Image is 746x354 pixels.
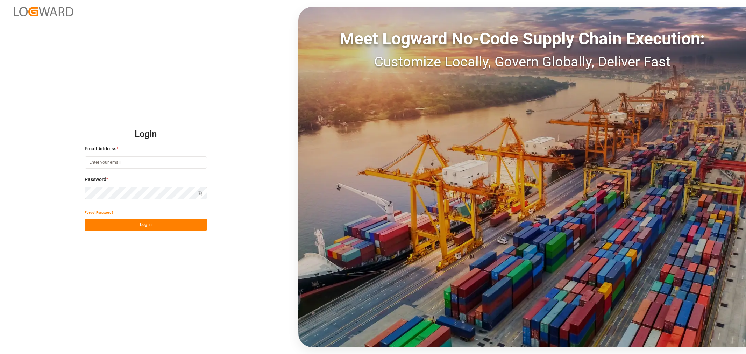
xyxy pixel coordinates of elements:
[14,7,73,16] img: Logward_new_orange.png
[298,26,746,51] div: Meet Logward No-Code Supply Chain Execution:
[85,206,113,219] button: Forgot Password?
[85,123,207,146] h2: Login
[298,51,746,72] div: Customize Locally, Govern Globally, Deliver Fast
[85,176,106,183] span: Password
[85,156,207,169] input: Enter your email
[85,219,207,231] button: Log In
[85,145,116,153] span: Email Address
